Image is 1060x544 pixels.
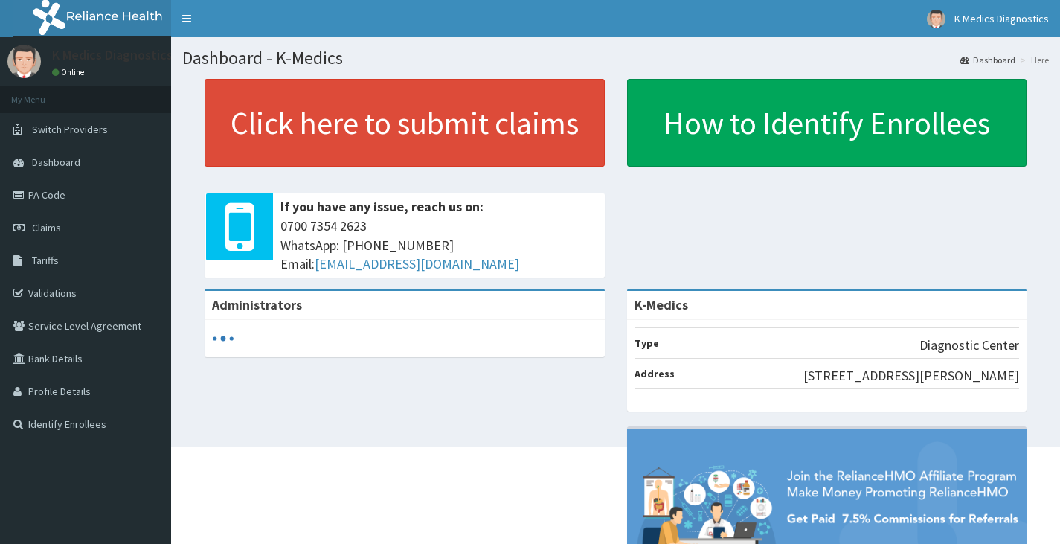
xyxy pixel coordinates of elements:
img: User Image [7,45,41,78]
b: Administrators [212,296,302,313]
b: If you have any issue, reach us on: [280,198,484,215]
span: Switch Providers [32,123,108,136]
svg: audio-loading [212,327,234,350]
p: K Medics Diagnostics [52,48,173,62]
b: Address [635,367,675,380]
span: Claims [32,221,61,234]
strong: K-Medics [635,296,688,313]
span: Tariffs [32,254,59,267]
span: K Medics Diagnostics [954,12,1049,25]
h1: Dashboard - K-Medics [182,48,1049,68]
span: Dashboard [32,156,80,169]
b: Type [635,336,659,350]
span: 0700 7354 2623 WhatsApp: [PHONE_NUMBER] Email: [280,217,597,274]
a: Click here to submit claims [205,79,605,167]
p: Diagnostic Center [919,336,1019,355]
a: [EMAIL_ADDRESS][DOMAIN_NAME] [315,255,519,272]
a: Online [52,67,88,77]
a: How to Identify Enrollees [627,79,1027,167]
a: Dashboard [960,54,1015,66]
li: Here [1017,54,1049,66]
p: [STREET_ADDRESS][PERSON_NAME] [803,366,1019,385]
img: User Image [927,10,945,28]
